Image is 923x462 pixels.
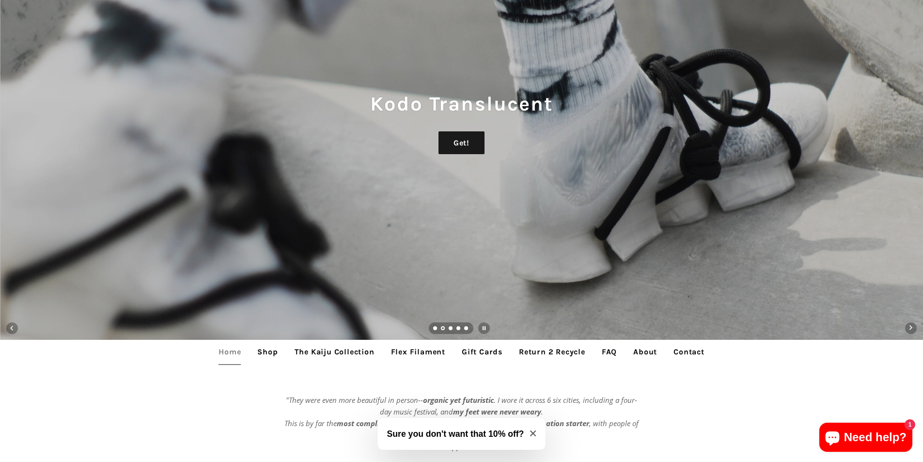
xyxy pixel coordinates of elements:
[454,340,510,364] a: Gift Cards
[438,131,485,155] a: Get!
[380,395,637,416] em: . I wore it across 6 six cities, including a four-day music festival, and
[453,407,541,416] strong: my feet were never weary
[456,327,461,332] a: Load slide 4
[626,340,664,364] a: About
[337,418,422,428] strong: most complimented item
[900,318,922,339] button: Next slide
[594,340,624,364] a: FAQ
[286,395,423,405] em: "They were even more beautiful in person--
[449,327,454,332] a: Load slide 3
[1,318,23,339] button: Previous slide
[250,340,285,364] a: Shop
[433,327,438,332] a: Load slide 1
[473,318,495,339] button: Pause slideshow
[512,340,593,364] a: Return 2 Recycle
[666,340,712,364] a: Contact
[423,395,494,405] strong: organic yet futuristic
[287,340,382,364] a: The Kaiju Collection
[211,340,248,364] a: Home
[816,423,915,454] inbox-online-store-chat: Shopify online store chat
[464,327,469,332] a: Load slide 5
[10,90,913,118] h1: Kodo Translucent
[384,340,453,364] a: Flex Filament
[441,327,446,332] a: Slide 2, current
